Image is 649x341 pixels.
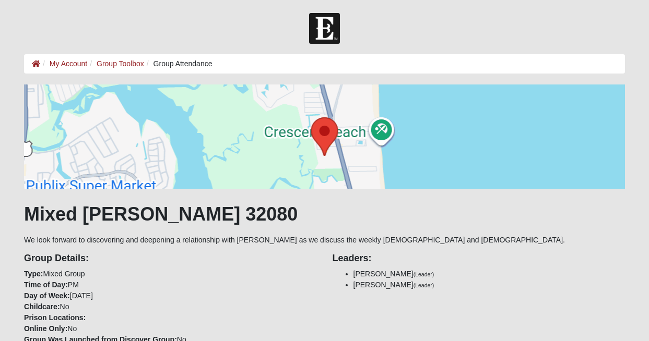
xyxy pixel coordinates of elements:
[353,279,625,290] li: [PERSON_NAME]
[97,59,144,68] a: Group Toolbox
[50,59,87,68] a: My Account
[24,302,60,311] strong: Childcare:
[414,271,434,277] small: (Leader)
[144,58,213,69] li: Group Attendance
[309,13,340,44] img: Church of Eleven22 Logo
[24,270,43,278] strong: Type:
[24,203,625,225] h1: Mixed [PERSON_NAME] 32080
[333,253,625,264] h4: Leaders:
[24,291,70,300] strong: Day of Week:
[24,281,68,289] strong: Time of Day:
[24,313,86,322] strong: Prison Locations:
[414,282,434,288] small: (Leader)
[353,269,625,279] li: [PERSON_NAME]
[24,253,316,264] h4: Group Details:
